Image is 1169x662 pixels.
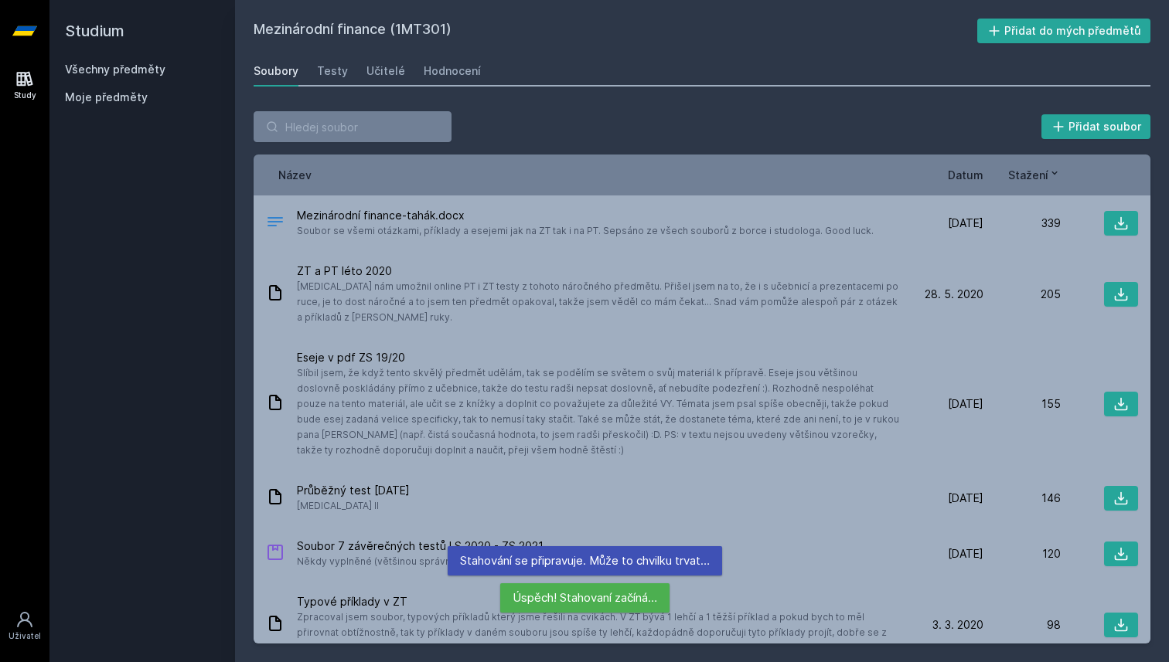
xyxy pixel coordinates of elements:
[9,630,41,642] div: Uživatel
[983,216,1061,231] div: 339
[297,350,900,365] span: Eseje v pdf ZS 19/20
[297,223,874,239] span: Soubor se všemi otázkami, příklady a esejemi jak na ZT tak i na PT. Sepsáno ze všech souborů z bo...
[424,56,481,87] a: Hodnocení
[925,287,983,302] span: 28. 5. 2020
[932,617,983,633] span: 3. 3. 2020
[297,208,874,223] span: Mezinárodní finance-tahák.docx
[3,603,46,650] a: Uživatel
[297,538,544,554] span: Soubor 7 závěrečných testů LS 2020 - ZS 2021
[500,583,670,613] div: Úspěch! Stahovaní začíná…
[65,90,148,105] span: Moje předměty
[297,263,900,279] span: ZT a PT léto 2020
[297,483,410,498] span: Průběžný test [DATE]
[948,546,983,562] span: [DATE]
[317,56,348,87] a: Testy
[254,19,977,43] h2: Mezinárodní finance (1MT301)
[3,62,46,109] a: Study
[254,111,452,142] input: Hledej soubor
[448,546,722,575] div: Stahování se připravuje. Může to chvilku trvat…
[297,609,900,656] span: Zpracoval jsem soubor, typových příkladů který jsme řešili na cvikách. V ZT bývá 1 lehčí a 1 těžš...
[317,63,348,79] div: Testy
[14,90,36,101] div: Study
[983,546,1061,562] div: 120
[948,396,983,412] span: [DATE]
[1041,114,1151,139] button: Přidat soubor
[424,63,481,79] div: Hodnocení
[366,56,405,87] a: Učitelé
[297,594,900,609] span: Typové příklady v ZT
[297,554,544,569] span: Někdy vyplněné (většinou správně)
[254,63,298,79] div: Soubory
[1008,167,1048,183] span: Stažení
[254,56,298,87] a: Soubory
[983,491,1061,506] div: 146
[977,19,1151,43] button: Přidat do mých předmětů
[983,396,1061,412] div: 155
[983,287,1061,302] div: 205
[266,543,285,565] div: .ZIP
[297,365,900,458] span: Slíbil jsem, že když tento skvělý předmět udělám, tak se podělím se světem o svůj materiál k příp...
[983,617,1061,633] div: 98
[366,63,405,79] div: Učitelé
[948,216,983,231] span: [DATE]
[948,167,983,183] button: Datum
[297,279,900,325] span: [MEDICAL_DATA] nám umožnil online PT i ZT testy z tohoto náročného předmětu. Přišel jsem na to, ž...
[278,167,312,183] button: Název
[1008,167,1061,183] button: Stažení
[266,212,285,235] div: DOCX
[948,491,983,506] span: [DATE]
[297,498,410,514] span: [MEDICAL_DATA] II
[65,63,165,76] a: Všechny předměty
